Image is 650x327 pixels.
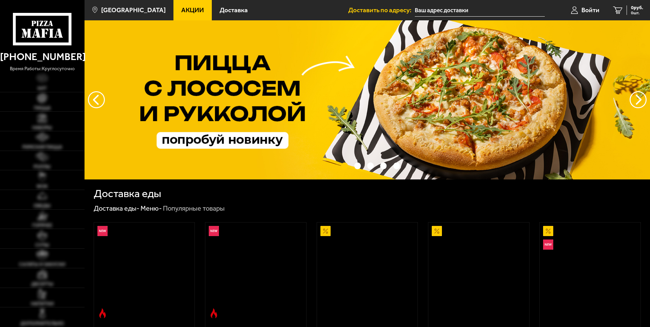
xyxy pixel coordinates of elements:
[141,204,162,212] a: Меню-
[22,145,62,149] span: Римская пицца
[341,162,348,169] button: точки переключения
[320,226,331,236] img: Акционный
[393,162,400,169] button: точки переключения
[94,223,195,322] a: НовинкаОстрое блюдоРимская с креветками
[34,105,51,110] span: Пицца
[205,223,306,322] a: НовинкаОстрое блюдоРимская с мясным ассорти
[34,164,51,169] span: Роллы
[380,162,387,169] button: точки переключения
[31,301,54,306] span: Напитки
[220,7,248,13] span: Доставка
[101,7,166,13] span: [GEOGRAPHIC_DATA]
[209,226,219,236] img: Новинка
[20,321,64,326] span: Дополнительно
[354,162,361,169] button: точки переключения
[581,7,599,13] span: Войти
[32,125,52,130] span: Наборы
[428,223,529,322] a: АкционныйПепперони 25 см (толстое с сыром)
[543,226,553,236] img: Акционный
[367,162,374,169] button: точки переключения
[37,184,48,189] span: WOK
[34,203,51,208] span: Обеды
[631,5,643,10] span: 0 руб.
[163,204,225,213] div: Популярные товары
[88,91,105,108] button: следующий
[97,308,108,319] img: Острое блюдо
[97,226,108,236] img: Новинка
[540,223,640,322] a: АкционныйНовинкаВсё включено
[209,308,219,319] img: Острое блюдо
[31,282,53,286] span: Десерты
[181,7,204,13] span: Акции
[543,239,553,250] img: Новинка
[432,226,442,236] img: Акционный
[631,11,643,15] span: 0 шт.
[37,86,47,91] span: Хит
[630,91,647,108] button: предыдущий
[94,188,161,199] h1: Доставка еды
[94,204,140,212] a: Доставка еды-
[32,223,52,228] span: Горячее
[317,223,418,322] a: АкционныйАль-Шам 25 см (тонкое тесто)
[35,243,49,247] span: Супы
[19,262,65,267] span: Салаты и закуски
[348,7,415,13] span: Доставить по адресу:
[415,4,545,17] input: Ваш адрес доставки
